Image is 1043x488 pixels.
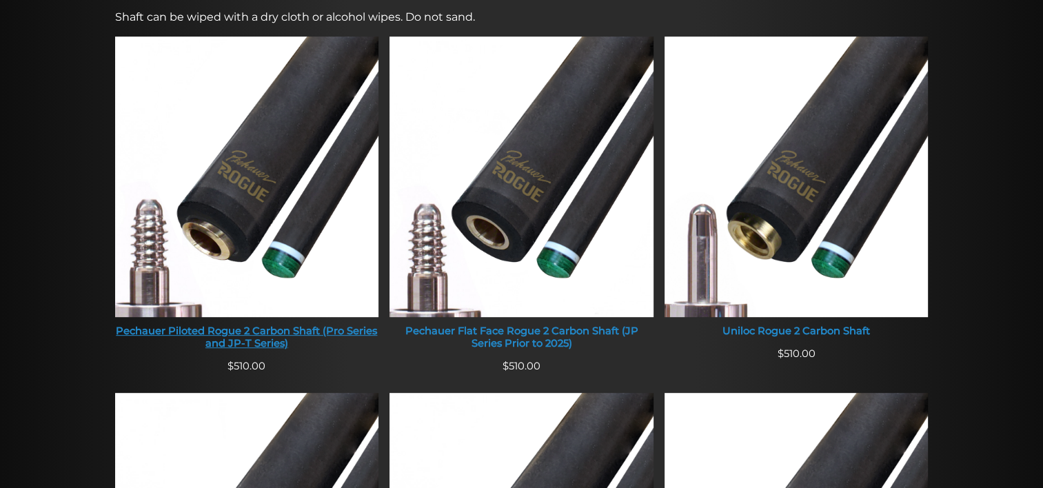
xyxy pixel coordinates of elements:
[389,37,654,358] a: Pechauer Flat Face Rogue 2 Carbon Shaft (JP Series Prior to 2025) Pechauer Flat Face Rogue 2 Carb...
[115,37,379,358] a: Pechauer Piloted Rogue 2 Carbon Shaft (Pro Series and JP-T Series) Pechauer Piloted Rogue 2 Carbo...
[503,360,540,372] span: 510.00
[778,347,784,360] span: $
[665,37,929,317] img: Uniloc Rogue 2 Carbon Shaft
[115,325,379,349] div: Pechauer Piloted Rogue 2 Carbon Shaft (Pro Series and JP-T Series)
[665,37,929,346] a: Uniloc Rogue 2 Carbon Shaft Uniloc Rogue 2 Carbon Shaft
[227,360,234,372] span: $
[115,9,929,26] p: Shaft can be wiped with a dry cloth or alcohol wipes. Do not sand.
[665,325,929,338] div: Uniloc Rogue 2 Carbon Shaft
[778,347,816,360] span: 510.00
[115,37,379,317] img: Pechauer Piloted Rogue 2 Carbon Shaft (Pro Series and JP-T Series)
[389,37,654,317] img: Pechauer Flat Face Rogue 2 Carbon Shaft (JP Series Prior to 2025)
[389,325,654,349] div: Pechauer Flat Face Rogue 2 Carbon Shaft (JP Series Prior to 2025)
[227,360,265,372] span: 510.00
[503,360,509,372] span: $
